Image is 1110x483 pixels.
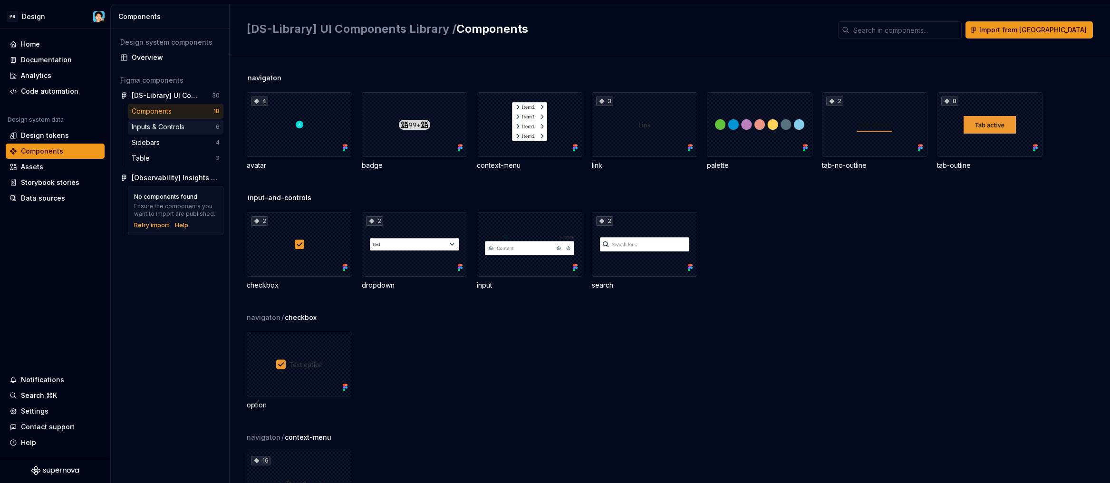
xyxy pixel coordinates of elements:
[285,433,331,442] span: context-menu
[21,146,63,156] div: Components
[707,92,812,170] div: palette
[247,313,280,322] div: navigaton
[216,123,220,131] div: 6
[6,388,105,403] button: Search ⌘K
[596,97,613,106] div: 3
[826,97,843,106] div: 2
[212,92,220,99] div: 30
[132,91,203,100] div: [DS-Library] UI Components Library
[21,71,51,80] div: Analytics
[281,313,284,322] span: /
[596,216,613,226] div: 2
[822,92,927,170] div: 2tab-no-outline
[216,155,220,162] div: 2
[120,76,220,85] div: Figma components
[477,280,582,290] div: input
[937,161,1042,170] div: tab-outline
[21,39,40,49] div: Home
[132,53,220,62] div: Overview
[247,22,456,36] span: [DS-Library] UI Components Library /
[21,422,75,432] div: Contact support
[251,216,268,226] div: 2
[247,21,827,37] h2: Components
[132,122,188,132] div: Inputs & Controls
[6,372,105,387] button: Notifications
[31,466,79,475] svg: Supernova Logo
[120,38,220,47] div: Design system components
[6,159,105,174] a: Assets
[116,50,223,65] a: Overview
[362,280,467,290] div: dropdown
[6,191,105,206] a: Data sources
[216,139,220,146] div: 4
[281,433,284,442] span: /
[6,52,105,68] a: Documentation
[21,178,79,187] div: Storybook stories
[247,433,280,442] div: navigaton
[21,87,78,96] div: Code automation
[247,92,352,170] div: 4avatar
[362,212,467,290] div: 2dropdown
[6,419,105,435] button: Contact support
[592,92,697,170] div: 3link
[248,73,281,83] span: navigaton
[247,400,352,410] div: option
[132,106,175,116] div: Components
[247,280,352,290] div: checkbox
[366,216,383,226] div: 2
[6,128,105,143] a: Design tokens
[128,135,223,150] a: Sidebars4
[21,391,57,400] div: Search ⌘K
[7,11,18,22] div: PS
[362,161,467,170] div: badge
[477,212,582,290] div: input
[247,212,352,290] div: 2checkbox
[6,84,105,99] a: Code automation
[707,161,812,170] div: palette
[128,119,223,135] a: Inputs & Controls6
[128,151,223,166] a: Table2
[6,435,105,450] button: Help
[93,11,105,22] img: Leo
[175,222,188,229] div: Help
[132,154,154,163] div: Table
[285,313,317,322] span: checkbox
[6,175,105,190] a: Storybook stories
[477,161,582,170] div: context-menu
[247,332,352,410] div: option
[213,107,220,115] div: 18
[2,6,108,27] button: PSDesignLeo
[132,173,220,183] div: [Observability] Insights 2.0
[247,161,352,170] div: avatar
[6,404,105,419] a: Settings
[132,138,164,147] div: Sidebars
[592,161,697,170] div: link
[362,92,467,170] div: badge
[8,116,64,124] div: Design system data
[21,162,43,172] div: Assets
[22,12,45,21] div: Design
[979,25,1087,35] span: Import from [GEOGRAPHIC_DATA]
[592,212,697,290] div: 2search
[134,222,169,229] button: Retry import
[128,104,223,119] a: Components18
[6,37,105,52] a: Home
[116,88,223,103] a: [DS-Library] UI Components Library30
[248,193,311,203] span: input-and-controls
[965,21,1093,39] button: Import from [GEOGRAPHIC_DATA]
[6,144,105,159] a: Components
[21,193,65,203] div: Data sources
[6,68,105,83] a: Analytics
[251,456,270,465] div: 16
[849,21,962,39] input: Search in components...
[592,280,697,290] div: search
[134,203,217,218] div: Ensure the components you want to import are published.
[21,55,72,65] div: Documentation
[118,12,225,21] div: Components
[21,438,36,447] div: Help
[822,161,927,170] div: tab-no-outline
[477,92,582,170] div: context-menu
[116,170,223,185] a: [Observability] Insights 2.0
